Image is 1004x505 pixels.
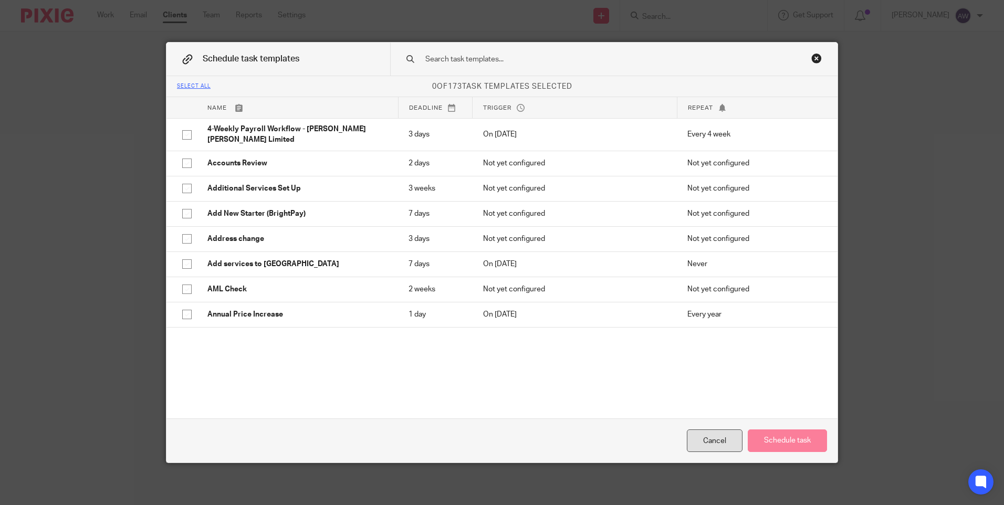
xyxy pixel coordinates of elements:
p: Not yet configured [483,158,666,169]
p: 3 weeks [409,183,462,194]
span: Name [207,105,227,111]
p: 2 days [409,158,462,169]
p: Not yet configured [483,208,666,219]
div: Select all [177,83,211,90]
p: 7 days [409,208,462,219]
p: Add services to [GEOGRAPHIC_DATA] [207,259,388,269]
button: Schedule task [748,429,827,452]
p: 2 weeks [409,284,462,294]
span: 173 [448,83,462,90]
p: Deadline [409,103,462,112]
p: Not yet configured [483,183,666,194]
p: Accounts Review [207,158,388,169]
p: Repeat [688,103,822,112]
p: Annual Price Increase [207,309,388,320]
p: Not yet configured [687,208,822,219]
p: Address change [207,234,388,244]
p: 1 day [409,309,462,320]
input: Search task templates... [424,54,770,65]
p: of task templates selected [166,81,838,92]
p: Add New Starter (BrightPay) [207,208,388,219]
p: 3 days [409,234,462,244]
p: 7 days [409,259,462,269]
span: 0 [432,83,437,90]
p: Not yet configured [687,183,822,194]
p: 3 days [409,129,462,140]
p: On [DATE] [483,129,666,140]
p: On [DATE] [483,309,666,320]
p: 4-Weekly Payroll Workflow - [PERSON_NAME] [PERSON_NAME] Limited [207,124,388,145]
p: Not yet configured [687,234,822,244]
p: Trigger [483,103,666,112]
span: Schedule task templates [203,55,299,63]
p: Additional Services Set Up [207,183,388,194]
p: Not yet configured [687,158,822,169]
p: On [DATE] [483,259,666,269]
p: Never [687,259,822,269]
p: AML Check [207,284,388,294]
p: Not yet configured [483,284,666,294]
p: Every 4 week [687,129,822,140]
p: Not yet configured [483,234,666,244]
div: Close this dialog window [811,53,822,64]
p: Every year [687,309,822,320]
p: Not yet configured [687,284,822,294]
div: Cancel [687,429,742,452]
